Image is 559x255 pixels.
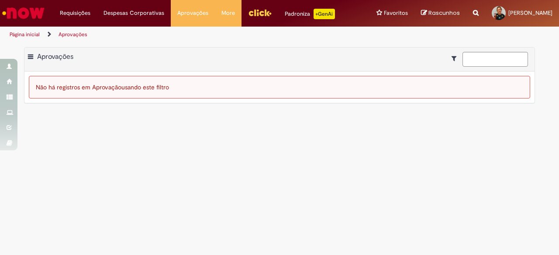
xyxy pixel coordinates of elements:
img: click_logo_yellow_360x200.png [248,6,272,19]
span: usando este filtro [121,83,169,91]
a: Rascunhos [421,9,460,17]
span: Rascunhos [428,9,460,17]
span: Favoritos [384,9,408,17]
span: More [221,9,235,17]
div: Padroniza [285,9,335,19]
a: Página inicial [10,31,40,38]
a: Aprovações [59,31,87,38]
span: Despesas Corporativas [104,9,164,17]
span: Requisições [60,9,90,17]
div: Não há registros em Aprovação [29,76,530,99]
span: Aprovações [177,9,208,17]
img: ServiceNow [1,4,46,22]
i: Mostrar filtros para: Suas Solicitações [452,55,461,61]
span: [PERSON_NAME] [508,9,552,17]
p: +GenAi [314,9,335,19]
ul: Trilhas de página [7,27,366,43]
span: Aprovações [37,52,73,61]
